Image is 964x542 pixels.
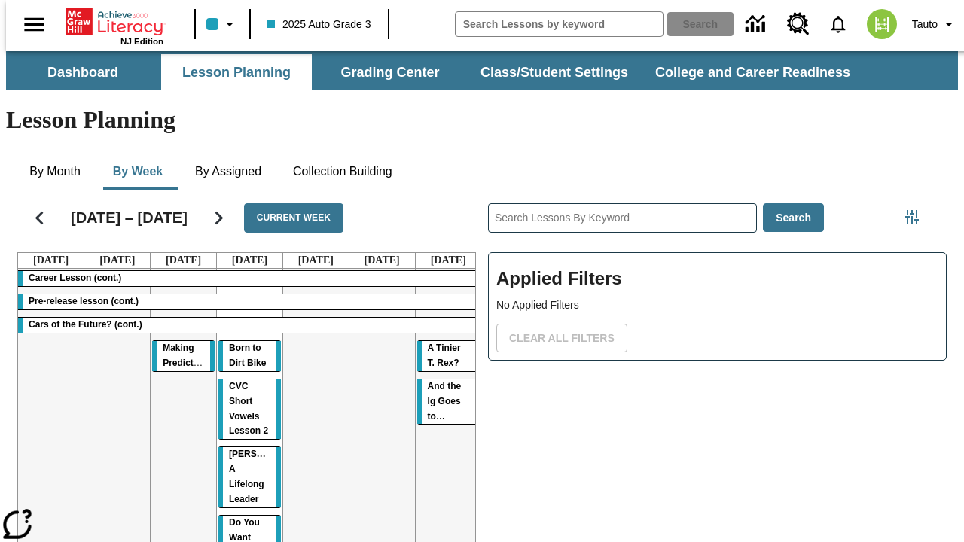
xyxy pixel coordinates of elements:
[496,260,938,297] h2: Applied Filters
[163,343,212,368] span: Making Predictions
[906,11,964,38] button: Profile/Settings
[17,154,93,190] button: By Month
[763,203,824,233] button: Search
[71,209,188,227] h2: [DATE] – [DATE]
[29,273,121,283] span: Career Lesson (cont.)
[163,253,204,268] a: September 10, 2025
[20,199,59,237] button: Previous
[897,202,927,232] button: Filters Side menu
[18,318,481,333] div: Cars of the Future? (cont.)
[229,381,268,437] span: CVC Short Vowels Lesson 2
[30,253,72,268] a: September 8, 2025
[428,381,462,422] span: And the Ig Goes to…
[229,253,270,268] a: September 11, 2025
[858,5,906,44] button: Select a new avatar
[244,203,343,233] button: Current Week
[218,341,281,371] div: Born to Dirt Bike
[489,204,756,232] input: Search Lessons By Keyword
[361,253,403,268] a: September 13, 2025
[468,54,640,90] button: Class/Student Settings
[218,379,281,440] div: CVC Short Vowels Lesson 2
[6,106,958,134] h1: Lesson Planning
[295,253,337,268] a: September 12, 2025
[496,297,938,313] p: No Applied Filters
[867,9,897,39] img: avatar image
[778,4,819,44] a: Resource Center, Will open in new tab
[152,341,215,371] div: Making Predictions
[66,5,163,46] div: Home
[6,51,958,90] div: SubNavbar
[29,319,142,330] span: Cars of the Future? (cont.)
[229,343,266,368] span: Born to Dirt Bike
[417,341,480,371] div: A Tinier T. Rex?
[183,154,273,190] button: By Assigned
[643,54,862,90] button: College and Career Readiness
[229,449,308,504] span: Dianne Feinstein: A Lifelong Leader
[66,7,163,37] a: Home
[18,294,481,309] div: Pre-release lesson (cont.)
[218,447,281,507] div: Dianne Feinstein: A Lifelong Leader
[428,343,461,368] span: A Tinier T. Rex?
[737,4,778,45] a: Data Center
[819,5,858,44] a: Notifications
[96,253,138,268] a: September 9, 2025
[200,11,245,38] button: Class color is light blue. Change class color
[315,54,465,90] button: Grading Center
[6,54,864,90] div: SubNavbar
[488,252,947,361] div: Applied Filters
[428,253,469,268] a: September 14, 2025
[12,2,56,47] button: Open side menu
[161,54,312,90] button: Lesson Planning
[456,12,663,36] input: search field
[8,54,158,90] button: Dashboard
[912,17,938,32] span: Tauto
[29,296,139,306] span: Pre-release lesson (cont.)
[200,199,238,237] button: Next
[417,379,480,425] div: And the Ig Goes to…
[281,154,404,190] button: Collection Building
[267,17,371,32] span: 2025 Auto Grade 3
[100,154,175,190] button: By Week
[18,271,481,286] div: Career Lesson (cont.)
[120,37,163,46] span: NJ Edition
